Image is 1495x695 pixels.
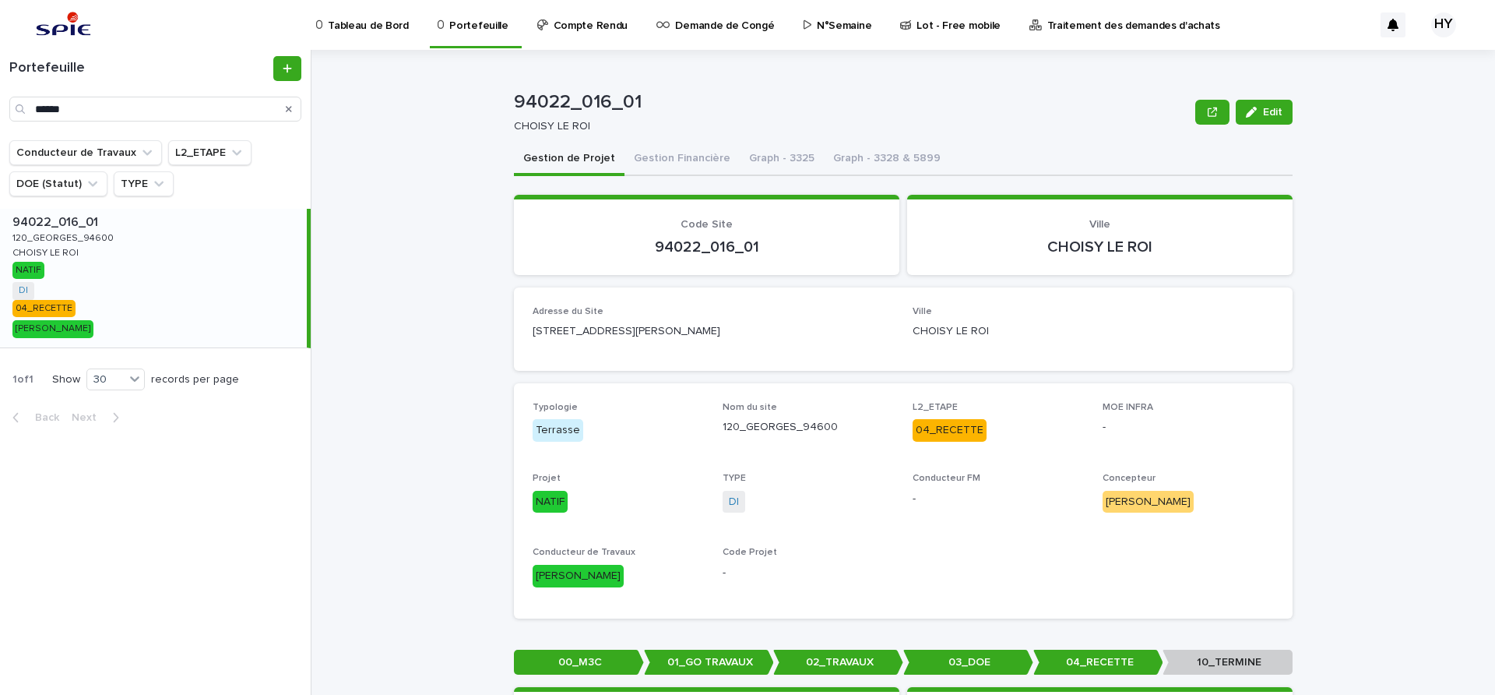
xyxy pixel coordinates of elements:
span: Next [72,412,106,423]
p: 94022_016_01 [514,91,1189,114]
p: 94022_016_01 [533,238,881,256]
button: L2_ETAPE [168,140,252,165]
p: CHOISY LE ROI [514,120,1183,133]
p: records per page [151,373,239,386]
div: HY [1431,12,1456,37]
span: Conducteur FM [913,474,980,483]
span: Edit [1263,107,1282,118]
p: 03_DOE [903,650,1033,676]
p: - [723,565,894,581]
button: Edit [1236,100,1293,125]
span: TYPE [723,474,746,483]
div: [PERSON_NAME] [533,565,624,587]
span: Ville [913,307,932,316]
span: Typologie [533,403,578,412]
p: 94022_016_01 [12,212,101,230]
p: - [1103,419,1274,436]
span: Ville [1089,219,1110,230]
div: 30 [87,372,125,388]
input: Search [9,97,301,122]
span: Projet [533,474,561,483]
button: TYPE [114,171,174,196]
a: DI [729,494,739,510]
p: - [913,491,1084,507]
p: CHOISY LE ROI [926,238,1274,256]
button: DOE (Statut) [9,171,107,196]
p: 04_RECETTE [1033,650,1163,676]
h1: Portefeuille [9,60,270,77]
span: Concepteur [1103,474,1156,483]
p: 120_GEORGES_94600 [723,419,894,436]
p: 00_M3C [514,650,644,676]
div: Terrasse [533,419,583,442]
span: Adresse du Site [533,307,603,316]
p: 10_TERMINE [1163,650,1293,676]
button: Conducteur de Travaux [9,140,162,165]
p: 02_TRAVAUX [773,650,903,676]
p: CHOISY LE ROI [12,245,82,259]
p: [STREET_ADDRESS][PERSON_NAME] [533,323,894,340]
span: Code Site [681,219,733,230]
p: 01_GO TRAVAUX [644,650,774,676]
button: Gestion de Projet [514,143,624,176]
div: 04_RECETTE [913,419,987,442]
div: [PERSON_NAME] [1103,491,1194,513]
span: Code Projet [723,548,777,557]
div: [PERSON_NAME] [12,320,93,337]
button: Graph - 3328 & 5899 [824,143,950,176]
p: Show [52,373,80,386]
p: CHOISY LE ROI [913,323,1274,340]
img: svstPd6MQfCT1uX1QGkG [31,9,96,41]
span: Nom du site [723,403,777,412]
p: 120_GEORGES_94600 [12,230,117,244]
div: 04_RECETTE [12,300,76,317]
button: Next [65,411,132,425]
a: DI [19,285,28,296]
span: L2_ETAPE [913,403,958,412]
span: Conducteur de Travaux [533,548,635,557]
button: Graph - 3325 [740,143,824,176]
span: MOE INFRA [1103,403,1153,412]
span: Back [26,412,59,423]
div: NATIF [12,262,44,279]
button: Gestion Financière [624,143,740,176]
div: NATIF [533,491,568,513]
